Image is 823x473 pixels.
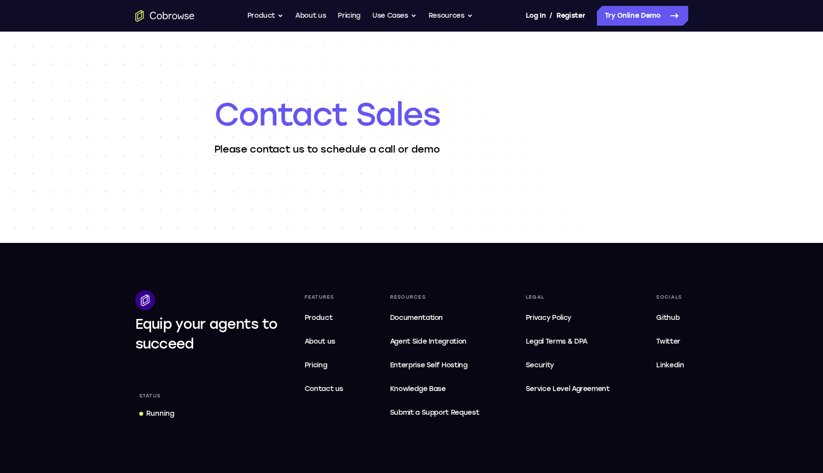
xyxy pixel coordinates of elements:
h1: Contact Sales [214,95,609,134]
a: Pricing [338,6,360,26]
span: Knowledge Base [390,385,446,393]
span: Service Level Agreement [526,383,610,395]
a: Documentation [386,308,483,328]
span: Equip your agents to succeed [135,315,278,352]
a: Github [652,308,688,328]
a: Service Level Agreement [522,379,614,399]
span: Documentation [390,314,443,322]
a: Running [135,405,178,423]
a: Contact us [301,379,348,399]
div: Legal [522,290,614,304]
a: Twitter [652,332,688,352]
div: Resources [386,290,483,304]
a: Pricing [301,355,348,375]
a: Privacy Policy [522,308,614,328]
span: Submit a Support Request [390,407,479,419]
span: Product [305,314,333,322]
div: Status [135,389,165,403]
span: Agent Side Integration [390,336,479,348]
span: Contact us [305,385,344,393]
a: Legal Terms & DPA [522,332,614,352]
span: Security [526,361,554,369]
span: Linkedin [656,361,684,369]
a: About us [301,332,348,352]
span: Pricing [305,361,327,369]
p: Please contact us to schedule a call or demo [214,142,609,156]
a: Submit a Support Request [386,403,483,423]
a: Linkedin [652,355,688,375]
a: Enterprise Self Hosting [386,355,483,375]
button: Use Cases [372,6,417,26]
div: Running [146,409,174,419]
a: About us [295,6,326,26]
span: Legal Terms & DPA [526,337,588,346]
button: Resources [429,6,473,26]
button: Product [247,6,284,26]
a: Register [556,6,585,26]
span: Privacy Policy [526,314,571,322]
a: Try Online Demo [597,6,688,26]
span: Github [656,314,679,322]
span: / [549,10,552,22]
a: Security [522,355,614,375]
span: Twitter [656,337,680,346]
a: Go to the home page [135,10,195,22]
div: Features [301,290,348,304]
span: Enterprise Self Hosting [390,359,479,371]
a: Product [301,308,348,328]
a: Agent Side Integration [386,332,483,352]
a: Knowledge Base [386,379,483,399]
a: Log In [526,6,546,26]
div: Socials [652,290,688,304]
span: About us [305,337,335,346]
